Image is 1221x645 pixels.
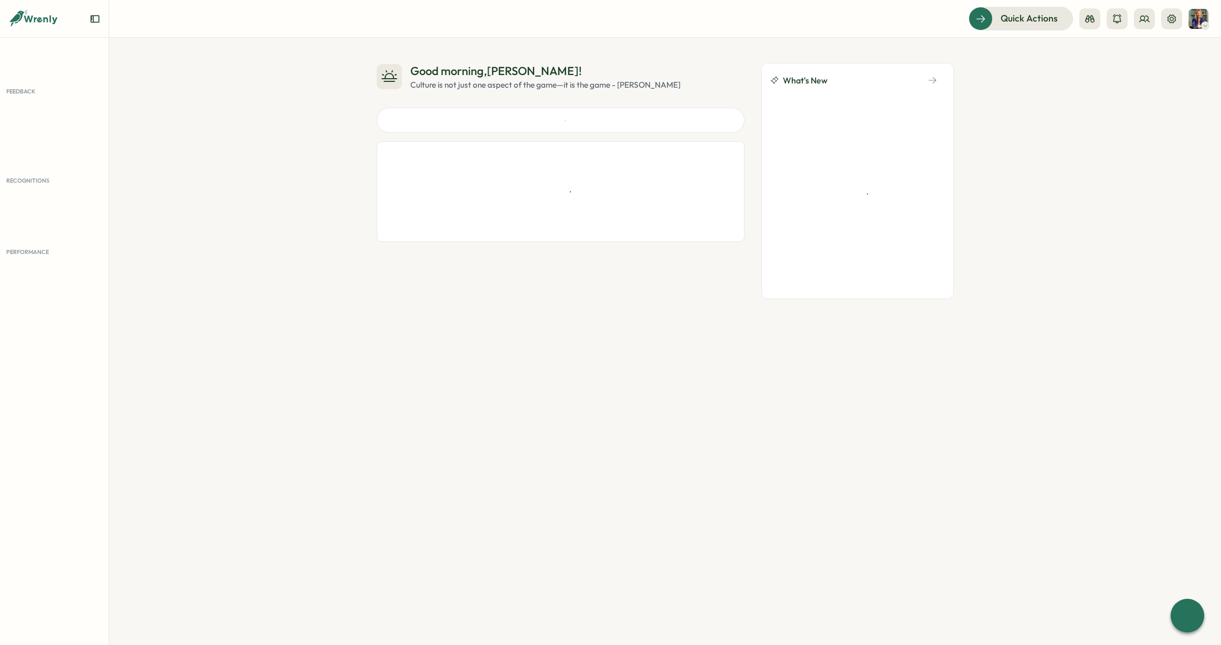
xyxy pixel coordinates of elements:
[1001,12,1058,25] span: Quick Actions
[410,79,681,91] div: Culture is not just one aspect of the game—it is the game - [PERSON_NAME]
[783,74,827,87] span: What's New
[969,7,1073,30] button: Quick Actions
[90,14,100,24] button: Expand sidebar
[1188,9,1208,29] img: Hanna Smith
[410,63,681,79] div: Good morning , [PERSON_NAME] !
